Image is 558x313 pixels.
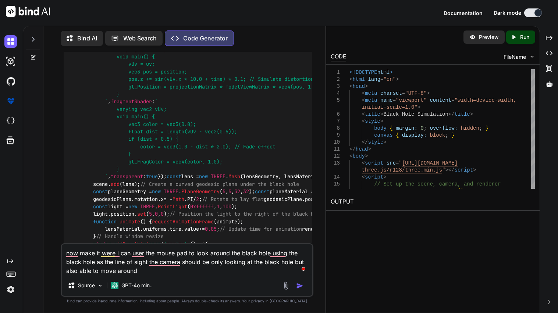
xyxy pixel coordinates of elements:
span: { [390,125,392,131]
span: requestAnimationFrame [152,218,214,225]
span: display: [402,132,427,138]
span: fragmentShader [111,98,152,105]
span: Scene [442,188,458,194]
img: icon [296,282,303,289]
div: 9 [331,132,340,139]
span: const [374,188,390,194]
span: x [161,196,164,202]
span: window [93,241,111,247]
textarea: To enrich screen reader interactions, please activate Accessibility in Grammarly extension settings [62,244,312,275]
span: title [365,111,380,117]
img: cloudideIcon [4,115,17,127]
span: ; [464,188,467,194]
span: 0 [420,125,423,131]
img: preview [469,34,476,40]
span: ( [458,188,461,194]
span: = [393,97,396,103]
span: { [396,132,399,138]
span: > [365,153,368,159]
span: 100 [223,203,231,210]
span: new [199,173,208,180]
span: ; [424,125,427,131]
span: canvas [374,132,392,138]
span: </ [448,111,455,117]
span: ` varying vec2 vUv; void main() { vec3 color = vec3(0.0); float dist = length(vUv - vec2(0.5)); i... [70,98,276,180]
span: head [353,83,365,89]
img: premium [4,95,17,107]
span: set [137,211,146,217]
span: PI [187,196,193,202]
span: 5 [228,188,231,195]
span: < [362,118,365,124]
span: ` varying vec2 vUv; void main() { vUv = uv; vec3 pos = position; pos.z += sin(vUv.x * 10.0 + time... [70,39,323,105]
span: [URL][DOMAIN_NAME] [402,160,458,166]
span: THREE [424,188,439,194]
span: charset [380,90,402,96]
span: } [451,132,454,138]
span: 0 [155,211,158,217]
span: time [170,226,181,232]
span: > [384,174,387,180]
span: <!DOCTYPE [349,69,377,75]
p: Bind can provide inaccurate information, including about people. Always double-check its answers.... [61,298,313,304]
span: "en" [384,76,396,82]
span: Documentation [444,10,483,16]
span: > [470,111,473,117]
span: 1 [217,203,220,210]
span: ></ [445,167,455,173]
span: THREE [211,173,225,180]
img: attachment [282,281,290,290]
span: const [93,203,108,210]
img: darkAi-studio [4,55,17,68]
span: < [362,111,365,117]
span: meta [365,97,377,103]
span: THREE [164,188,178,195]
span: < [362,97,365,103]
div: 10 [331,139,340,146]
div: CODE [331,53,346,61]
span: // Position the light to the right of the black hole [170,211,323,217]
span: script [455,167,473,173]
span: initial-scale=1.0" [362,104,417,110]
span: animate [120,218,140,225]
span: html [353,76,365,82]
span: FileName [504,53,526,61]
span: transparent [111,173,143,180]
span: = [451,97,454,103]
span: > [380,111,383,117]
span: "viewport" [396,97,427,103]
span: hidden [461,125,479,131]
span: body [353,153,365,159]
div: 15 [331,181,340,188]
span: < [349,83,352,89]
span: } [486,125,488,131]
span: = [402,90,405,96]
span: 32 [234,188,240,195]
span: position [111,211,134,217]
span: < [349,76,352,82]
span: src [387,160,396,166]
span: = [396,160,399,166]
div: 16 [331,188,340,195]
span: // Handle window resize [96,233,164,240]
span: < [362,90,365,96]
span: addEventListener [114,241,161,247]
span: new [128,203,137,210]
div: 13 [331,160,340,167]
span: Dark mode [494,9,521,17]
span: > [365,83,368,89]
div: 2 [331,76,340,83]
span: block [430,132,445,138]
span: 0.05 [205,226,217,232]
div: 1 [331,69,340,76]
span: // Create a curved geodesic plane under the black hole [140,181,299,187]
p: Preview [479,33,499,41]
span: rotation [134,196,158,202]
span: > [380,118,383,124]
span: = [380,76,383,82]
div: 5 [331,97,340,104]
span: 32 [243,188,249,195]
span: html [377,69,390,75]
h2: OUTPUT [326,193,540,211]
p: Code Generator [183,34,228,43]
